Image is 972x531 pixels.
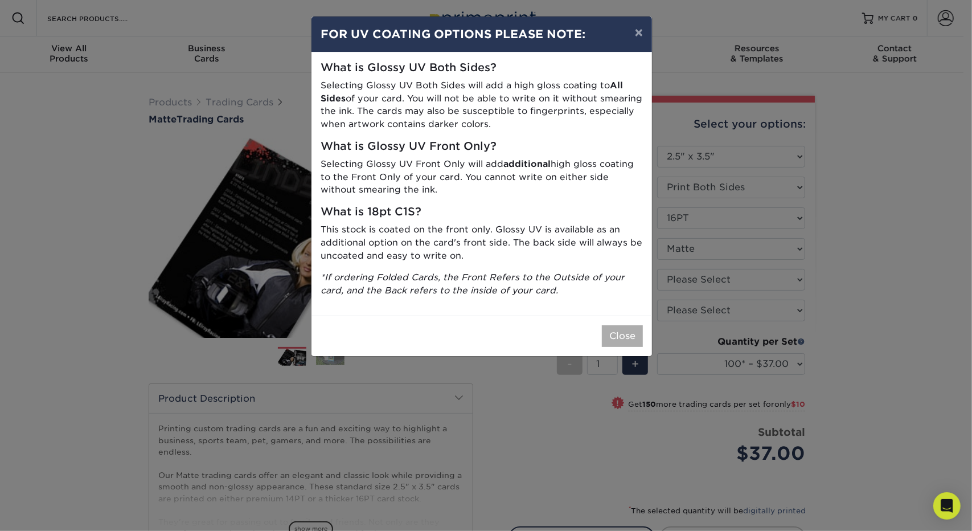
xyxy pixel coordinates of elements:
[321,223,643,262] p: This stock is coated on the front only. Glossy UV is available as an additional option on the car...
[321,272,625,296] i: *If ordering Folded Cards, the Front Refers to the Outside of your card, and the Back refers to t...
[503,158,551,169] strong: additional
[321,79,643,131] p: Selecting Glossy UV Both Sides will add a high gloss coating to of your card. You will not be abl...
[321,26,643,43] h4: FOR UV COATING OPTIONS PLEASE NOTE:
[321,80,623,104] strong: All Sides
[321,62,643,75] h5: What is Glossy UV Both Sides?
[602,325,643,347] button: Close
[933,492,961,520] div: Open Intercom Messenger
[321,140,643,153] h5: What is Glossy UV Front Only?
[321,206,643,219] h5: What is 18pt C1S?
[321,158,643,197] p: Selecting Glossy UV Front Only will add high gloss coating to the Front Only of your card. You ca...
[626,17,652,48] button: ×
